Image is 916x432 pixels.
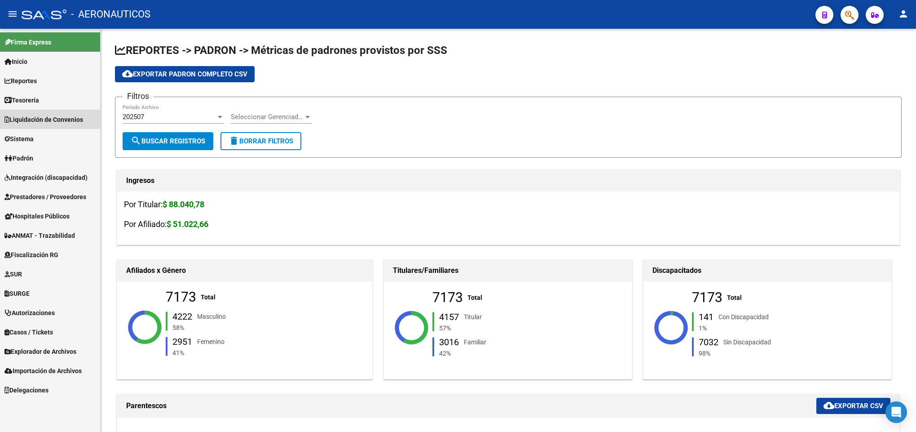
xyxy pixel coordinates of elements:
[163,200,204,209] strong: $ 88.040,78
[4,153,33,163] span: Padrón
[439,312,459,321] div: 4157
[697,323,812,333] div: 1%
[898,9,909,19] mat-icon: person
[201,292,216,302] div: Total
[439,338,459,347] div: 3016
[172,312,192,321] div: 4222
[4,173,88,183] span: Integración (discapacidad)
[126,174,890,188] h1: Ingresos
[4,57,27,67] span: Inicio
[123,113,144,121] span: 202507
[4,95,39,105] span: Tesorería
[464,312,482,321] div: Titular
[126,399,816,413] h1: Parentescos
[4,37,51,47] span: Firma Express
[699,338,718,347] div: 7032
[885,401,907,423] div: Open Intercom Messenger
[115,44,447,57] span: REPORTES -> PADRON -> Métricas de padrones provistos por SSS
[115,66,255,82] button: Exportar Padron Completo CSV
[4,76,37,86] span: Reportes
[692,293,722,303] div: 7173
[4,192,86,202] span: Prestadores / Proveedores
[131,135,141,146] mat-icon: search
[723,337,771,347] div: Sin Discapacidad
[171,322,286,332] div: 58%
[4,211,70,221] span: Hospitales Públicos
[4,308,55,318] span: Autorizaciones
[122,70,247,78] span: Exportar Padron Completo CSV
[437,348,552,358] div: 42%
[4,327,53,337] span: Casos / Tickets
[131,137,205,145] span: Buscar Registros
[231,113,304,121] span: Seleccionar Gerenciador
[71,4,150,24] span: - AERONAUTICOS
[167,219,208,229] strong: $ 51.022,66
[816,398,890,414] button: Exportar CSV
[432,293,463,303] div: 7173
[166,292,196,302] div: 7173
[4,115,83,125] span: Liquidación de Convenios
[697,348,812,358] div: 98%
[467,293,482,303] div: Total
[4,385,48,395] span: Delegaciones
[824,400,834,411] mat-icon: cloud_download
[171,348,286,358] div: 41%
[172,337,192,346] div: 2951
[124,198,893,211] h3: Por Titular:
[4,366,82,376] span: Importación de Archivos
[437,323,552,333] div: 57%
[229,137,293,145] span: Borrar Filtros
[699,312,713,321] div: 141
[4,347,76,356] span: Explorador de Archivos
[229,135,239,146] mat-icon: delete
[4,269,22,279] span: SUR
[652,263,882,278] h1: Discapacitados
[727,293,742,303] div: Total
[123,132,213,150] button: Buscar Registros
[126,263,363,278] h1: Afiliados x Género
[124,218,893,231] h3: Por Afiliado:
[123,90,154,102] h3: Filtros
[197,311,226,321] div: Masculino
[122,68,133,79] mat-icon: cloud_download
[197,337,225,347] div: Femenino
[464,337,486,347] div: Familiar
[7,9,18,19] mat-icon: menu
[824,402,883,410] span: Exportar CSV
[220,132,301,150] button: Borrar Filtros
[4,289,30,298] span: SURGE
[393,263,623,278] h1: Titulares/Familiares
[4,134,34,144] span: Sistema
[4,250,58,260] span: Fiscalización RG
[4,231,75,240] span: ANMAT - Trazabilidad
[718,312,769,321] div: Con Discapacidad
